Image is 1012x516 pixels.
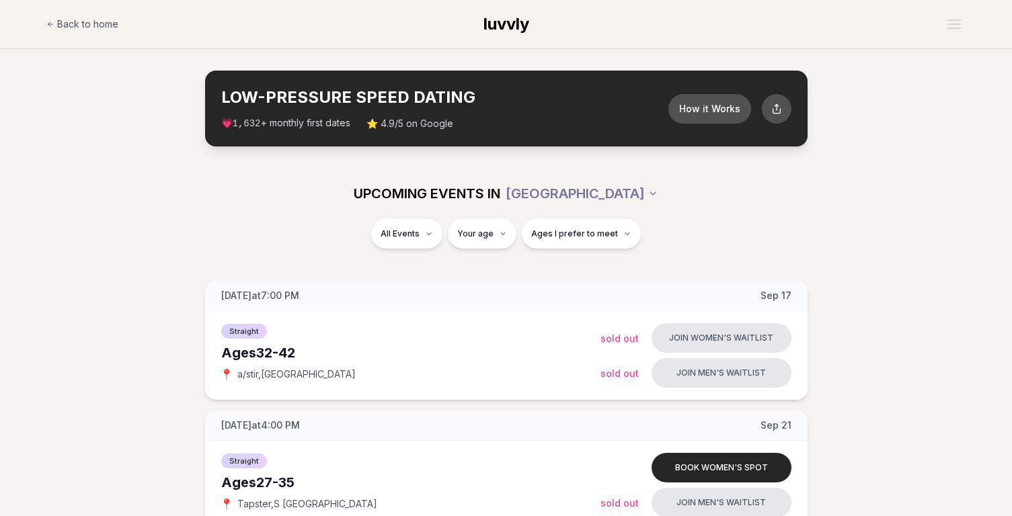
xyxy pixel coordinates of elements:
[483,13,529,35] a: luvvly
[221,289,299,302] span: [DATE] at 7:00 PM
[237,368,356,381] span: a/stir , [GEOGRAPHIC_DATA]
[221,369,232,380] span: 📍
[506,179,658,208] button: [GEOGRAPHIC_DATA]
[237,497,377,511] span: Tapster , S [GEOGRAPHIC_DATA]
[531,228,618,239] span: Ages I prefer to meet
[233,118,261,129] span: 1,632
[221,343,600,362] div: Ages 32-42
[942,14,966,34] button: Open menu
[57,17,118,31] span: Back to home
[371,219,442,249] button: All Events
[761,289,791,302] span: Sep 17
[600,497,639,509] span: Sold Out
[366,117,453,130] span: ⭐ 4.9/5 on Google
[652,453,791,482] button: Book women's spot
[457,228,494,239] span: Your age
[354,184,500,203] span: UPCOMING EVENTS IN
[668,94,751,124] button: How it Works
[600,368,639,379] span: Sold Out
[652,358,791,388] button: Join men's waitlist
[221,454,267,468] span: Straight
[221,87,668,108] h2: LOW-PRESSURE SPEED DATING
[522,219,641,249] button: Ages I prefer to meet
[221,116,350,130] span: 💗 + monthly first dates
[448,219,516,249] button: Your age
[381,228,420,239] span: All Events
[221,499,232,509] span: 📍
[600,333,639,344] span: Sold Out
[221,324,267,339] span: Straight
[221,419,300,432] span: [DATE] at 4:00 PM
[483,14,529,34] span: luvvly
[221,473,600,492] div: Ages 27-35
[761,419,791,432] span: Sep 21
[652,323,791,353] button: Join women's waitlist
[46,11,118,38] a: Back to home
